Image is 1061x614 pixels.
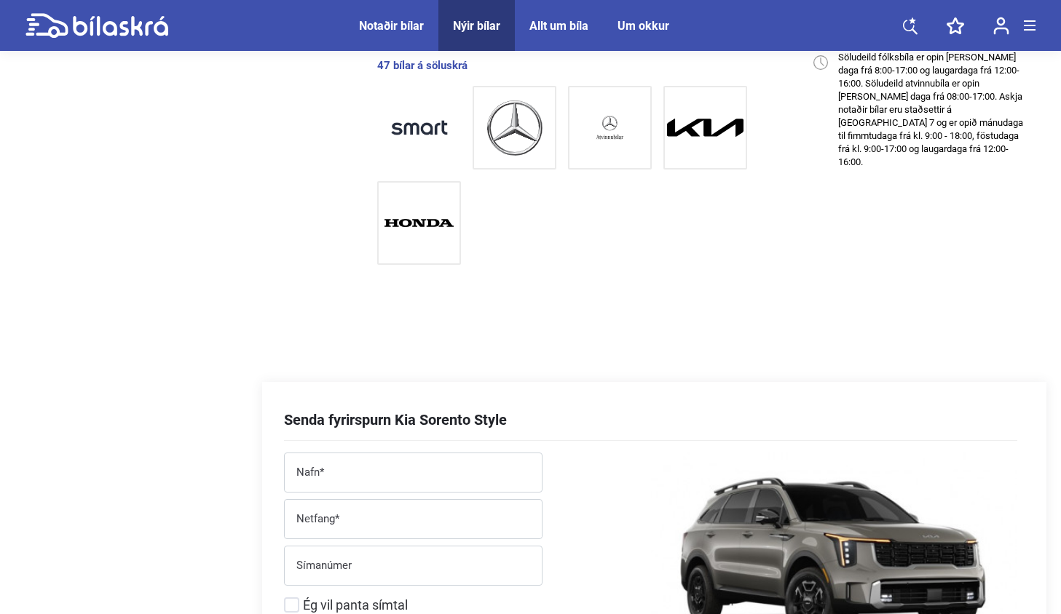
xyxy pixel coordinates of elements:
[377,60,792,71] a: 47 bílar á söluskrá
[284,411,507,428] div: Senda fyrirspurn Kia Sorento Style
[838,51,1032,169] span: Söludeild fólksbíla er opin [PERSON_NAME] daga frá 8:00-17:00 og laugardaga frá 12:00-16:00. Sölu...
[618,19,669,33] a: Um okkur
[993,17,1009,35] img: user-login.svg
[359,19,424,33] a: Notaðir bílar
[303,597,408,613] span: Ég vil panta símtal
[529,19,588,33] a: Allt um bíla
[453,19,500,33] a: Nýir bílar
